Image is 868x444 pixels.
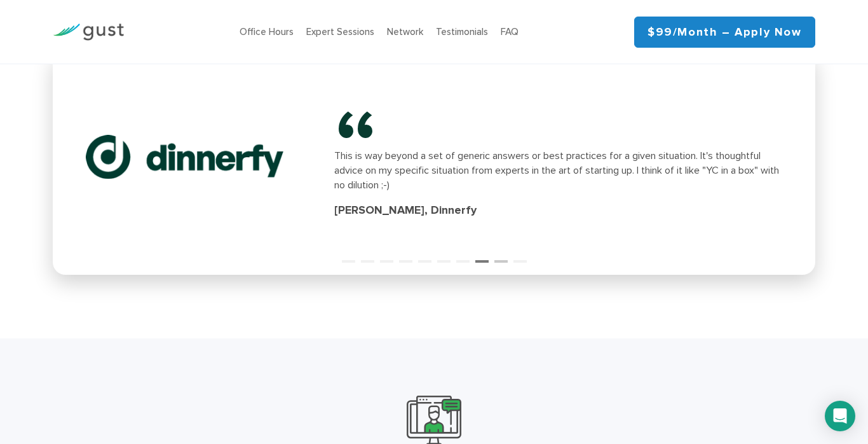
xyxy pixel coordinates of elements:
a: FAQ [501,26,519,38]
a: Expert Sessions [306,26,374,38]
button: 5 of 10 [418,249,431,262]
button: 7 of 10 [456,249,469,262]
img: Dinnerfy [86,131,283,182]
a: Office Hours [240,26,294,38]
img: Gust Logo [53,24,124,41]
span: “ [334,108,436,148]
button: 1 of 10 [342,249,355,262]
button: 2 of 10 [361,249,374,262]
div: This is way beyond a set of generic answers or best practices for a given situation. It's thought... [334,148,782,192]
button: 6 of 10 [437,249,450,262]
a: Network [387,26,423,38]
button: 4 of 10 [399,249,412,262]
div: [PERSON_NAME], Dinnerfy [334,202,782,219]
button: 8 of 10 [475,249,488,262]
div: Open Intercom Messenger [825,401,855,431]
a: $99/month – Apply Now [634,17,815,48]
button: 10 of 10 [513,249,526,262]
a: Testimonials [436,26,488,38]
button: 9 of 10 [494,249,507,262]
button: 3 of 10 [380,249,393,262]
